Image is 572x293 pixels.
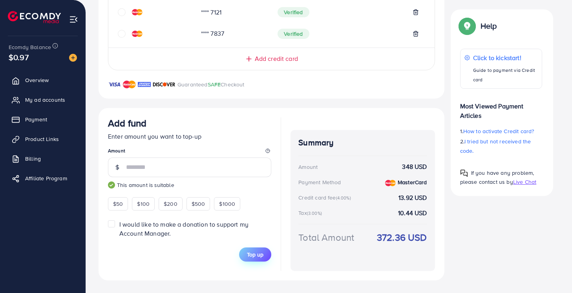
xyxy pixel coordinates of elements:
[108,117,146,129] h3: Add fund
[69,54,77,62] img: image
[25,174,67,182] span: Affiliate Program
[460,137,543,156] p: 2.
[307,210,322,216] small: (3.00%)
[69,15,78,24] img: menu
[132,9,143,15] img: credit
[298,163,318,171] div: Amount
[6,131,80,147] a: Product Links
[6,112,80,127] a: Payment
[298,138,427,148] h4: Summary
[298,194,353,201] div: Credit card fee
[513,178,536,186] span: Live Chat
[398,178,427,186] strong: MasterCard
[481,21,497,31] p: Help
[239,247,271,262] button: Top up
[247,251,263,258] span: Top up
[6,72,80,88] a: Overview
[177,80,245,89] p: Guaranteed Checkout
[138,80,151,89] img: brand
[278,29,309,39] span: Verified
[6,170,80,186] a: Affiliate Program
[8,11,61,23] img: logo
[118,8,126,16] svg: circle
[460,169,468,177] img: Popup guide
[6,92,80,108] a: My ad accounts
[460,19,474,33] img: Popup guide
[164,200,177,208] span: $200
[25,115,47,123] span: Payment
[108,147,271,157] legend: Amount
[460,169,534,186] span: If you have any problem, please contact us by
[473,66,538,84] p: Guide to payment via Credit card
[398,209,427,218] strong: 10.44 USD
[25,76,49,84] span: Overview
[6,151,80,167] a: Billing
[336,195,351,201] small: (4.00%)
[108,132,271,141] p: Enter amount you want to top-up
[219,200,235,208] span: $1000
[108,181,271,189] small: This amount is suitable
[255,54,298,63] span: Add credit card
[137,200,150,208] span: $100
[377,231,427,244] strong: 372.36 USD
[460,95,543,120] p: Most Viewed Payment Articles
[25,96,65,104] span: My ad accounts
[398,193,427,202] strong: 13.92 USD
[9,51,29,63] span: $0.97
[385,180,396,186] img: credit
[132,31,143,37] img: credit
[25,155,41,163] span: Billing
[119,220,249,238] span: I would like to make a donation to support my Account Manager.
[118,30,126,38] svg: circle
[108,80,121,89] img: brand
[460,137,531,155] span: I tried but not received the code.
[298,209,324,217] div: Tax
[460,126,543,136] p: 1.
[402,162,427,171] strong: 348 USD
[108,181,115,189] img: guide
[208,81,221,88] span: SAFE
[298,231,354,244] div: Total Amount
[192,200,205,208] span: $500
[539,258,566,287] iframe: Chat
[113,200,123,208] span: $50
[473,53,538,62] p: Click to kickstart!
[278,7,309,17] span: Verified
[298,178,341,186] div: Payment Method
[153,80,175,89] img: brand
[9,43,51,51] span: Ecomdy Balance
[463,127,534,135] span: How to activate Credit card?
[123,80,136,89] img: brand
[25,135,59,143] span: Product Links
